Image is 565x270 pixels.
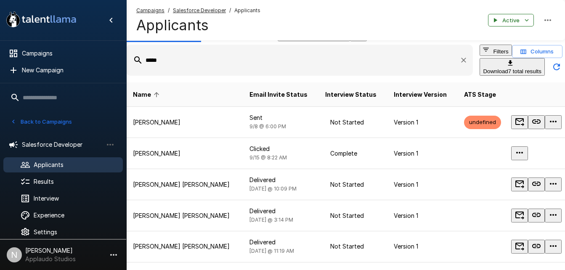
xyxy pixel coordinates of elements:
[249,207,312,215] p: Delivered
[173,7,226,13] u: Salesforce Developer
[133,242,236,251] p: [PERSON_NAME] [PERSON_NAME]
[464,118,501,126] span: undefined
[249,248,294,254] span: [DATE] @ 11:19 AM
[249,185,297,192] span: [DATE] @ 10:09 PM
[394,212,451,220] p: Version 1
[512,45,562,58] button: Columns
[133,118,236,127] p: [PERSON_NAME]
[511,120,528,128] span: Send Invitation
[133,149,236,158] p: [PERSON_NAME]
[528,245,545,253] span: Copy Interview Link
[480,58,545,76] button: Download7 total results
[480,45,512,56] button: Filters
[394,90,447,100] span: Interview Version
[249,145,312,153] p: Clicked
[528,214,545,222] span: Copy Interview Link
[168,6,170,15] span: /
[136,16,260,34] h4: Applicants
[249,238,312,246] p: Delivered
[548,58,565,75] button: Updated Today - 5:56 PM
[394,118,451,127] p: Version 1
[394,149,451,158] p: Version 1
[133,90,162,100] span: Name
[325,212,369,219] span: Not Started
[249,217,293,223] span: [DATE] @ 3:14 PM
[325,90,377,100] span: Interview Status
[133,212,236,220] p: [PERSON_NAME] [PERSON_NAME]
[249,114,312,122] p: Sent
[528,183,545,191] span: Copy Interview Link
[511,183,528,191] span: Send Invitation
[249,90,308,100] span: Email Invite Status
[394,242,451,251] p: Version 1
[133,180,236,189] p: [PERSON_NAME] [PERSON_NAME]
[229,6,231,15] span: /
[464,90,496,100] span: ATS Stage
[325,119,369,126] span: Not Started
[325,181,369,188] span: Not Started
[488,14,534,27] button: Active
[325,150,362,157] span: Complete
[249,176,312,184] p: Delivered
[394,180,451,189] p: Version 1
[511,214,528,222] span: Send Invitation
[528,120,545,128] span: Copy Interview Link
[249,123,286,130] span: 9/8 @ 6:00 PM
[249,154,287,161] span: 9/15 @ 8:22 AM
[136,7,164,13] u: Campaigns
[325,243,369,250] span: Not Started
[511,245,528,253] span: Send Invitation
[234,6,260,15] span: Applicants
